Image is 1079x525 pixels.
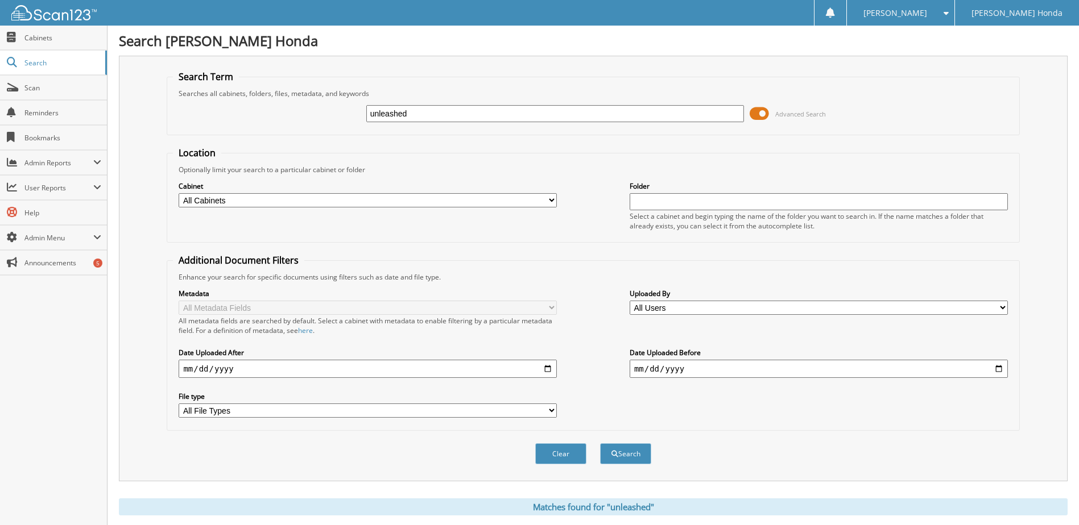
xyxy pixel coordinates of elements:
[24,83,101,93] span: Scan
[11,5,97,20] img: scan123-logo-white.svg
[173,147,221,159] legend: Location
[179,348,557,357] label: Date Uploaded After
[630,289,1008,298] label: Uploaded By
[119,498,1068,515] div: Matches found for "unleashed"
[179,360,557,378] input: start
[179,391,557,401] label: File type
[173,272,1013,282] div: Enhance your search for specific documents using filters such as date and file type.
[179,289,557,298] label: Metadata
[179,181,557,191] label: Cabinet
[24,258,101,268] span: Announcements
[173,165,1013,174] div: Optionally limit your search to a particular cabinet or folder
[173,89,1013,98] div: Searches all cabinets, folders, files, metadata, and keywords
[630,211,1008,231] div: Select a cabinet and begin typing the name of the folder you want to search in. If the name match...
[630,181,1008,191] label: Folder
[630,348,1008,357] label: Date Uploaded Before
[173,254,304,266] legend: Additional Document Filters
[24,158,93,168] span: Admin Reports
[173,70,239,83] legend: Search Term
[119,31,1068,50] h1: Search [PERSON_NAME] Honda
[600,443,651,464] button: Search
[24,33,101,43] span: Cabinets
[179,316,557,335] div: All metadata fields are searched by default. Select a cabinet with metadata to enable filtering b...
[24,58,100,68] span: Search
[535,443,586,464] button: Clear
[298,326,313,335] a: here
[24,108,101,118] span: Reminders
[971,10,1063,16] span: [PERSON_NAME] Honda
[24,208,101,218] span: Help
[24,133,101,143] span: Bookmarks
[863,10,927,16] span: [PERSON_NAME]
[24,233,93,243] span: Admin Menu
[93,259,102,268] div: 5
[24,183,93,193] span: User Reports
[775,110,826,118] span: Advanced Search
[630,360,1008,378] input: end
